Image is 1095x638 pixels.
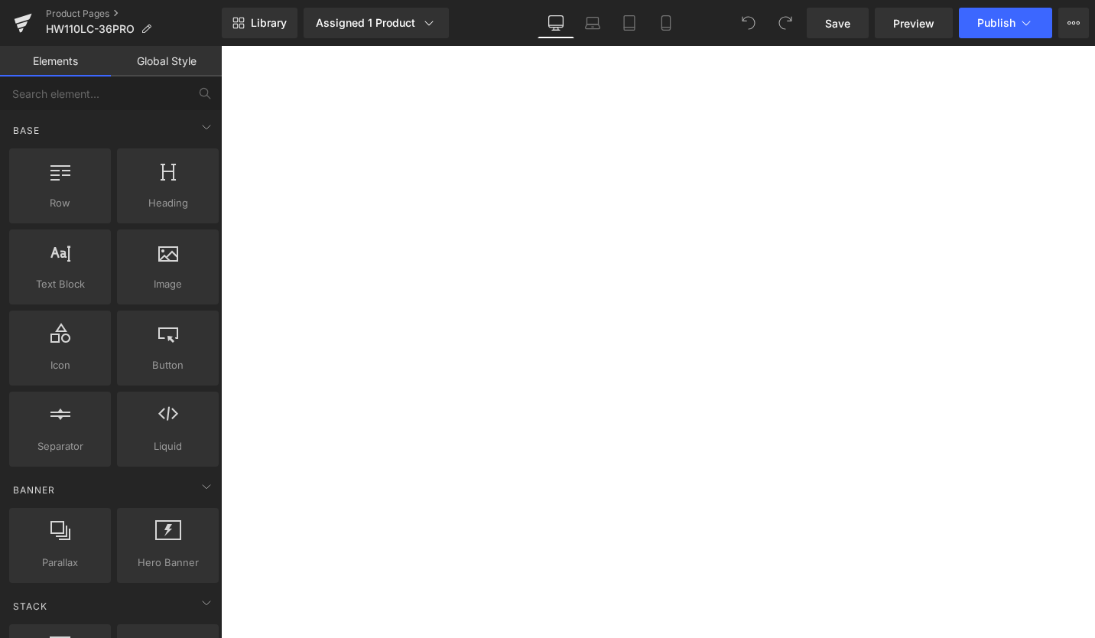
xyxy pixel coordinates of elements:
[14,276,106,292] span: Text Block
[875,8,953,38] a: Preview
[122,357,214,373] span: Button
[251,16,287,30] span: Library
[574,8,611,38] a: Laptop
[11,483,57,497] span: Banner
[14,195,106,211] span: Row
[733,8,764,38] button: Undo
[959,8,1052,38] button: Publish
[538,8,574,38] a: Desktop
[14,357,106,373] span: Icon
[11,123,41,138] span: Base
[893,15,934,31] span: Preview
[14,438,106,454] span: Separator
[122,276,214,292] span: Image
[611,8,648,38] a: Tablet
[122,555,214,571] span: Hero Banner
[977,17,1015,29] span: Publish
[46,23,135,35] span: HW110LC-36PRO
[111,46,222,76] a: Global Style
[825,15,850,31] span: Save
[14,555,106,571] span: Parallax
[648,8,684,38] a: Mobile
[122,438,214,454] span: Liquid
[1058,8,1089,38] button: More
[316,15,437,31] div: Assigned 1 Product
[222,8,297,38] a: New Library
[770,8,801,38] button: Redo
[11,599,49,614] span: Stack
[122,195,214,211] span: Heading
[46,8,222,20] a: Product Pages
